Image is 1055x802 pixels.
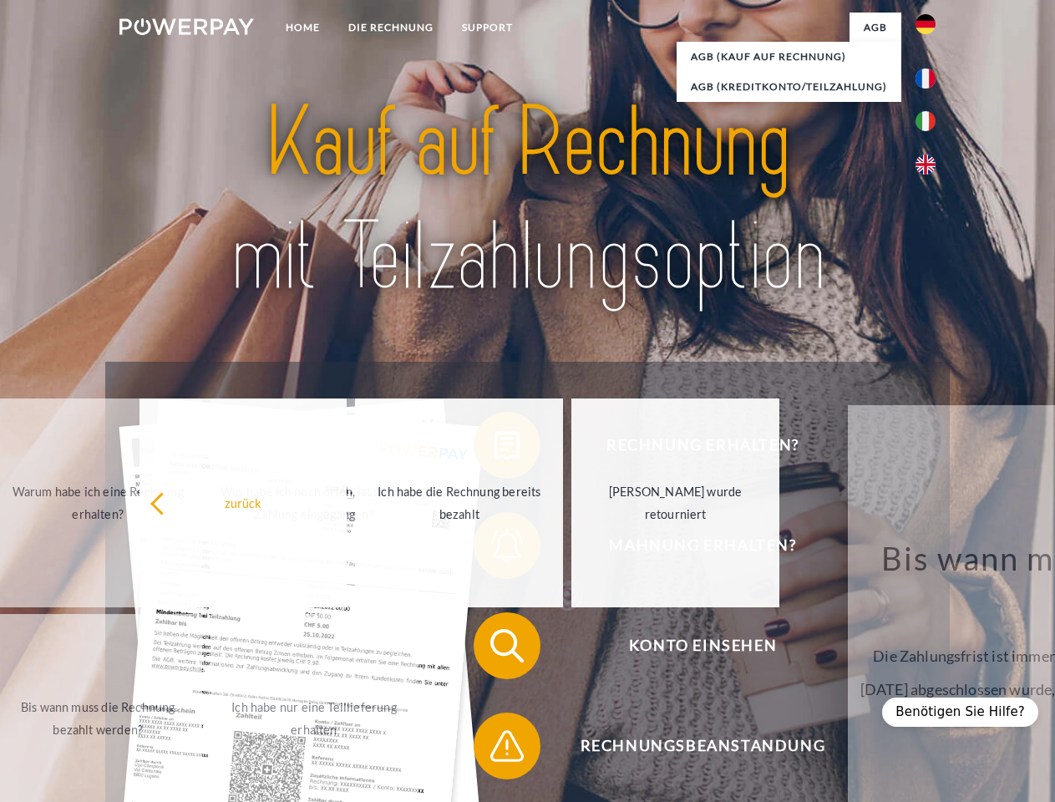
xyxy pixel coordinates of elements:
[221,696,408,741] div: Ich habe nur eine Teillieferung erhalten
[334,13,448,43] a: DIE RECHNUNG
[4,696,192,741] div: Bis wann muss die Rechnung bezahlt werden?
[850,13,901,43] a: agb
[581,480,769,525] div: [PERSON_NAME] wurde retourniert
[916,69,936,89] img: fr
[677,72,901,102] a: AGB (Kreditkonto/Teilzahlung)
[882,698,1038,727] div: Benötigen Sie Hilfe?
[498,713,907,779] span: Rechnungsbeanstandung
[365,480,553,525] div: Ich habe die Rechnung bereits bezahlt
[150,491,337,514] div: zurück
[448,13,527,43] a: SUPPORT
[474,713,908,779] button: Rechnungsbeanstandung
[4,480,192,525] div: Warum habe ich eine Rechnung erhalten?
[474,612,908,679] button: Konto einsehen
[119,18,254,35] img: logo-powerpay-white.svg
[498,612,907,679] span: Konto einsehen
[271,13,334,43] a: Home
[916,14,936,34] img: de
[677,42,901,72] a: AGB (Kauf auf Rechnung)
[916,155,936,175] img: en
[160,80,895,320] img: title-powerpay_de.svg
[916,111,936,131] img: it
[486,625,528,667] img: qb_search.svg
[486,725,528,767] img: qb_warning.svg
